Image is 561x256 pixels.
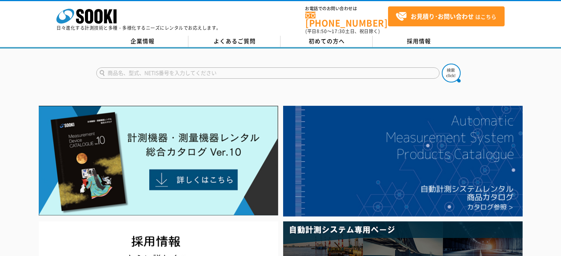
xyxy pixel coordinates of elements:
[373,36,465,47] a: 採用情報
[188,36,280,47] a: よくあるご質問
[305,28,380,35] span: (平日 ～ 土日、祝日除く)
[56,26,221,30] p: 日々進化する計測技術と多種・多様化するニーズにレンタルでお応えします。
[283,106,523,216] img: 自動計測システムカタログ
[332,28,345,35] span: 17:30
[305,12,388,27] a: [PHONE_NUMBER]
[280,36,373,47] a: 初めての方へ
[317,28,327,35] span: 8:50
[96,67,440,79] input: 商品名、型式、NETIS番号を入力してください
[442,64,461,82] img: btn_search.png
[305,6,388,11] span: お電話でのお問い合わせは
[39,106,278,216] img: Catalog Ver10
[396,11,496,22] span: はこちら
[411,12,474,21] strong: お見積り･お問い合わせ
[309,37,345,45] span: 初めての方へ
[388,6,505,26] a: お見積り･お問い合わせはこちら
[96,36,188,47] a: 企業情報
